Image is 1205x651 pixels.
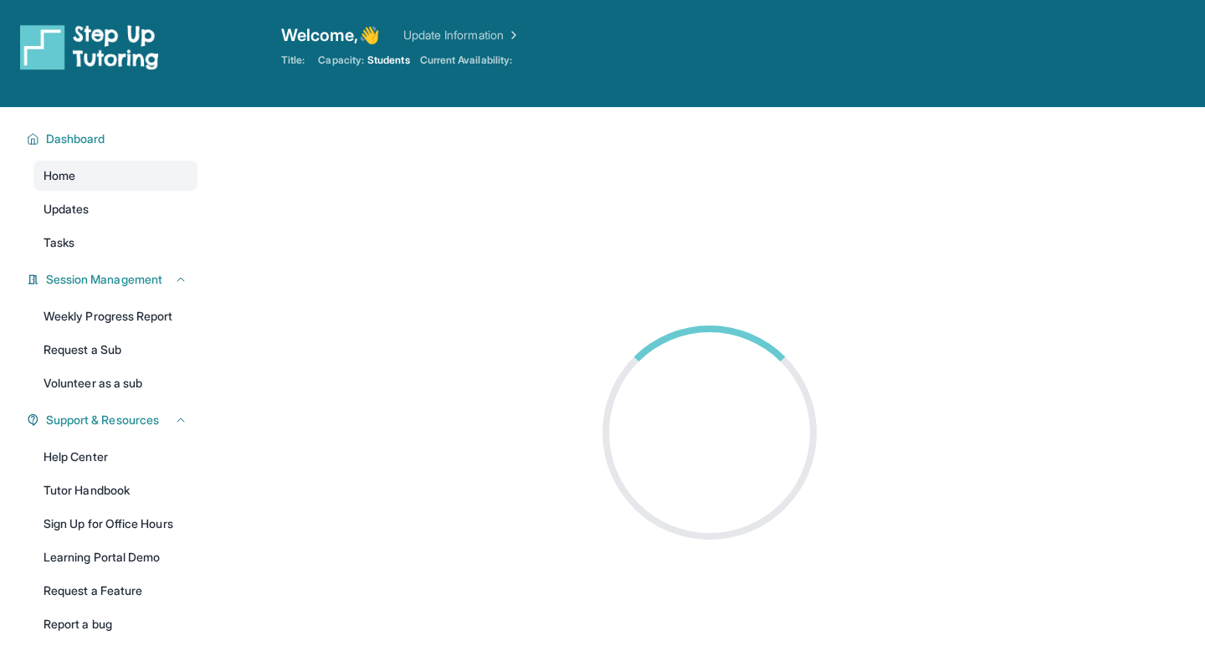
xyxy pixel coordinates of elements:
[44,234,74,251] span: Tasks
[318,54,364,67] span: Capacity:
[33,301,197,331] a: Weekly Progress Report
[403,27,520,44] a: Update Information
[44,201,90,218] span: Updates
[46,271,162,288] span: Session Management
[46,131,105,147] span: Dashboard
[44,167,75,184] span: Home
[33,475,197,505] a: Tutor Handbook
[33,194,197,224] a: Updates
[33,335,197,365] a: Request a Sub
[367,54,410,67] span: Students
[33,576,197,606] a: Request a Feature
[33,442,197,472] a: Help Center
[33,161,197,191] a: Home
[33,228,197,258] a: Tasks
[33,542,197,572] a: Learning Portal Demo
[39,271,187,288] button: Session Management
[39,412,187,428] button: Support & Resources
[281,54,305,67] span: Title:
[33,368,197,398] a: Volunteer as a sub
[504,27,520,44] img: Chevron Right
[46,412,159,428] span: Support & Resources
[33,609,197,639] a: Report a bug
[39,131,187,147] button: Dashboard
[33,509,197,539] a: Sign Up for Office Hours
[20,23,159,70] img: logo
[281,23,380,47] span: Welcome, 👋
[420,54,512,67] span: Current Availability:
